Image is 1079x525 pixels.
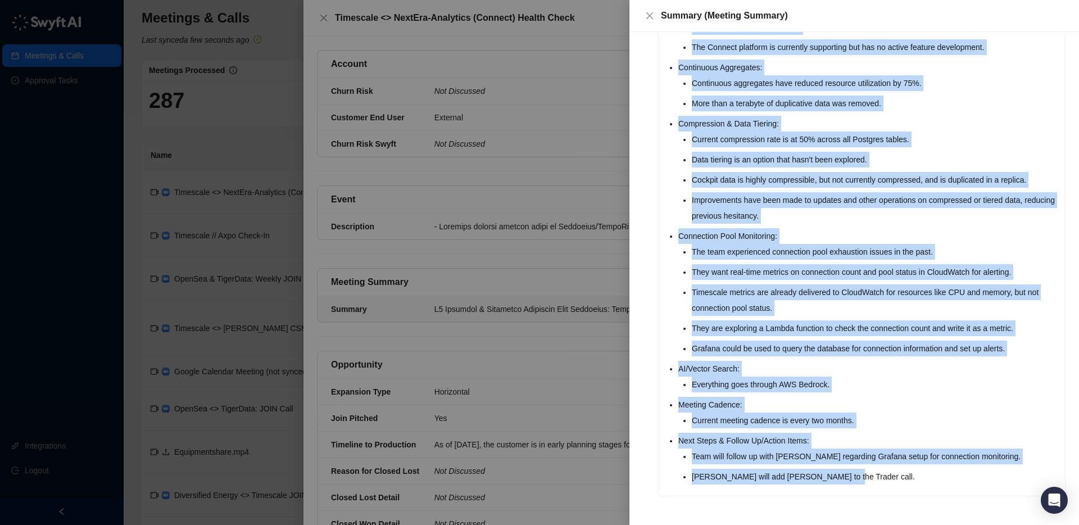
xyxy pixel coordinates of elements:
[692,413,1058,428] li: Current meeting cadence is every two months.
[678,361,1058,392] li: AI/Vector Search:
[1041,487,1068,514] div: Open Intercom Messenger
[692,75,1058,91] li: Continuous aggregates have reduced resource utilization by 75%.
[678,228,1058,356] li: Connection Pool Monitoring:
[692,284,1058,316] li: Timescale metrics are already delivered to CloudWatch for resources like CPU and memory, but not ...
[692,449,1058,464] li: Team will follow up with [PERSON_NAME] regarding Grafana setup for connection monitoring.
[692,152,1058,168] li: Data tiering is an option that hasn't been explored.
[643,9,656,22] button: Close
[678,116,1058,224] li: Compression & Data Tiering:
[678,397,1058,428] li: Meeting Cadence:
[692,172,1058,188] li: Cockpit data is highly compressible, but not currently compressed, and is duplicated in a replica.
[692,264,1058,280] li: They want real-time metrics on connection count and pool status in CloudWatch for alerting.
[645,11,654,20] span: close
[678,60,1058,111] li: Continuous Aggregates:
[692,244,1058,260] li: The team experienced connection pool exhaustion issues in the past.
[692,469,1058,485] li: [PERSON_NAME] will add [PERSON_NAME] to the Trader call.
[678,433,1058,485] li: Next Steps & Follow Up/Action Items:
[692,39,1058,55] li: The Connect platform is currently supporting but has no active feature development.
[661,9,1066,22] div: Summary (Meeting Summary)
[692,341,1058,356] li: Grafana could be used to query the database for connection information and set up alerts.
[692,132,1058,147] li: Current compression rate is at 50% across all Postgres tables.
[692,96,1058,111] li: More than a terabyte of duplicative data was removed.
[692,377,1058,392] li: Everything goes through AWS Bedrock.
[692,320,1058,336] li: They are exploring a Lambda function to check the connection count and write it as a metric.
[692,192,1058,224] li: Improvements have been made to updates and other operations on compressed or tiered data, reducin...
